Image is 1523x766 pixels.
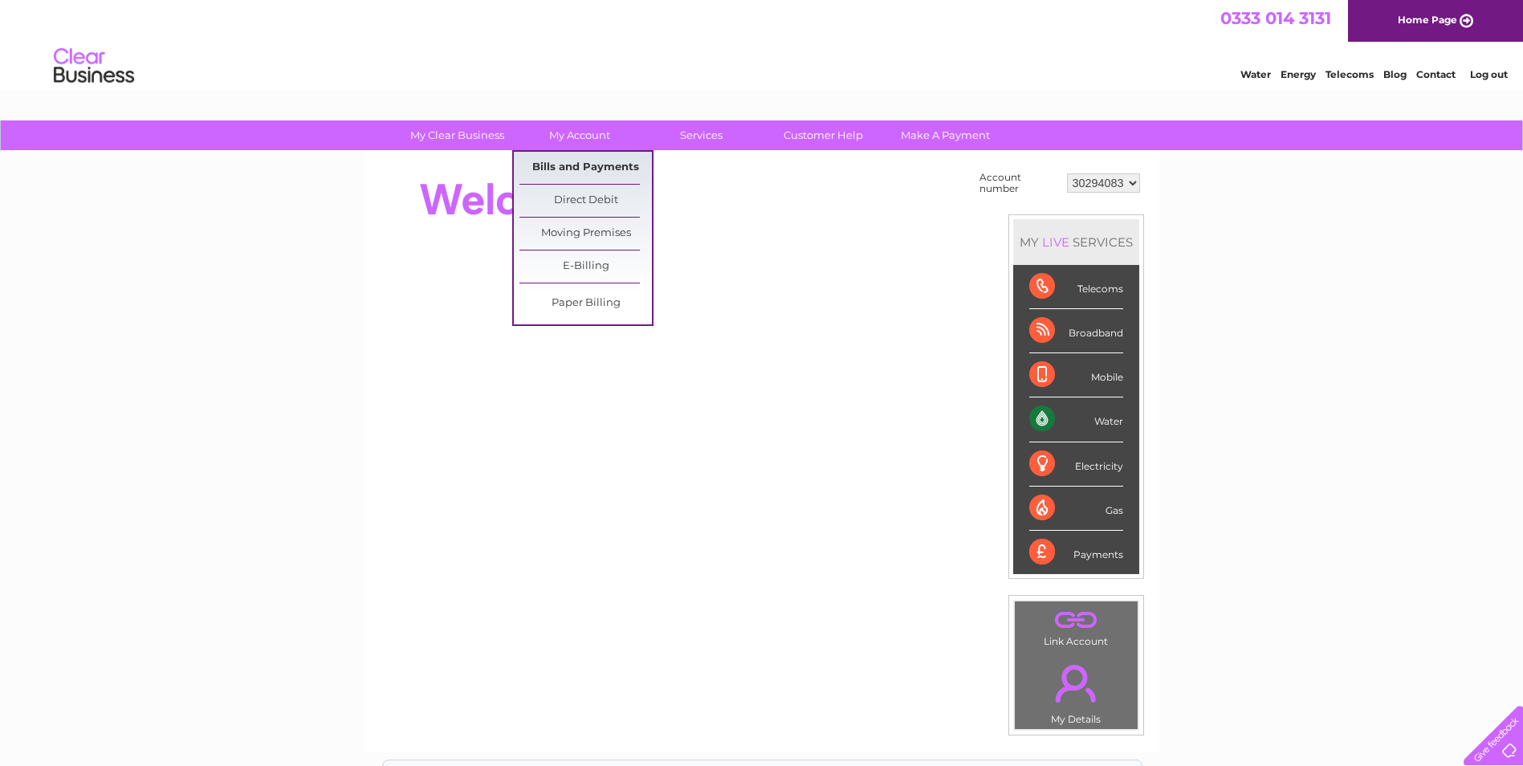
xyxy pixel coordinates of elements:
[1029,531,1123,574] div: Payments
[1470,68,1508,80] a: Log out
[1014,601,1138,651] td: Link Account
[1013,219,1139,265] div: MY SERVICES
[519,152,652,184] a: Bills and Payments
[519,218,652,250] a: Moving Premises
[513,120,645,150] a: My Account
[635,120,768,150] a: Services
[53,42,135,91] img: logo.png
[1029,265,1123,309] div: Telecoms
[383,9,1142,78] div: Clear Business is a trading name of Verastar Limited (registered in [GEOGRAPHIC_DATA] No. 3667643...
[519,287,652,320] a: Paper Billing
[1325,68,1374,80] a: Telecoms
[757,120,890,150] a: Customer Help
[1029,309,1123,353] div: Broadband
[879,120,1012,150] a: Make A Payment
[975,168,1063,198] td: Account number
[1029,353,1123,397] div: Mobile
[1019,655,1134,711] a: .
[519,185,652,217] a: Direct Debit
[1029,487,1123,531] div: Gas
[1220,8,1331,28] a: 0333 014 3131
[519,251,652,283] a: E-Billing
[1039,234,1073,250] div: LIVE
[1416,68,1456,80] a: Contact
[1014,651,1138,730] td: My Details
[1383,68,1407,80] a: Blog
[391,120,523,150] a: My Clear Business
[1029,397,1123,442] div: Water
[1240,68,1271,80] a: Water
[1029,442,1123,487] div: Electricity
[1281,68,1316,80] a: Energy
[1019,605,1134,634] a: .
